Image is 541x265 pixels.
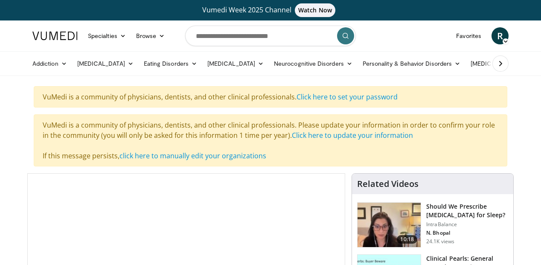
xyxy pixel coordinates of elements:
[426,221,508,228] p: IntraBalance
[357,179,419,189] h4: Related Videos
[34,3,507,17] a: Vumedi Week 2025 ChannelWatch Now
[295,3,335,17] span: Watch Now
[32,32,78,40] img: VuMedi Logo
[139,55,202,72] a: Eating Disorders
[72,55,139,72] a: [MEDICAL_DATA]
[34,114,507,166] div: VuMedi is a community of physicians, dentists, and other clinical professionals. Please update yo...
[297,92,398,102] a: Click here to set your password
[185,26,356,46] input: Search topics, interventions
[451,27,486,44] a: Favorites
[269,55,358,72] a: Neurocognitive Disorders
[358,55,465,72] a: Personality & Behavior Disorders
[426,202,508,219] h3: Should We Prescribe [MEDICAL_DATA] for Sleep?
[292,131,413,140] a: Click here to update your information
[358,203,421,247] img: f7087805-6d6d-4f4e-b7c8-917543aa9d8d.150x105_q85_crop-smart_upscale.jpg
[426,238,454,245] p: 24.1K views
[426,230,508,236] p: N. Bhopal
[492,27,509,44] a: R
[131,27,170,44] a: Browse
[397,235,417,244] span: 10:18
[202,55,269,72] a: [MEDICAL_DATA]
[83,27,131,44] a: Specialties
[119,151,266,160] a: click here to manually edit your organizations
[34,86,507,108] div: VuMedi is a community of physicians, dentists, and other clinical professionals.
[27,55,72,72] a: Addiction
[357,202,508,248] a: 10:18 Should We Prescribe [MEDICAL_DATA] for Sleep? IntraBalance N. Bhopal 24.1K views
